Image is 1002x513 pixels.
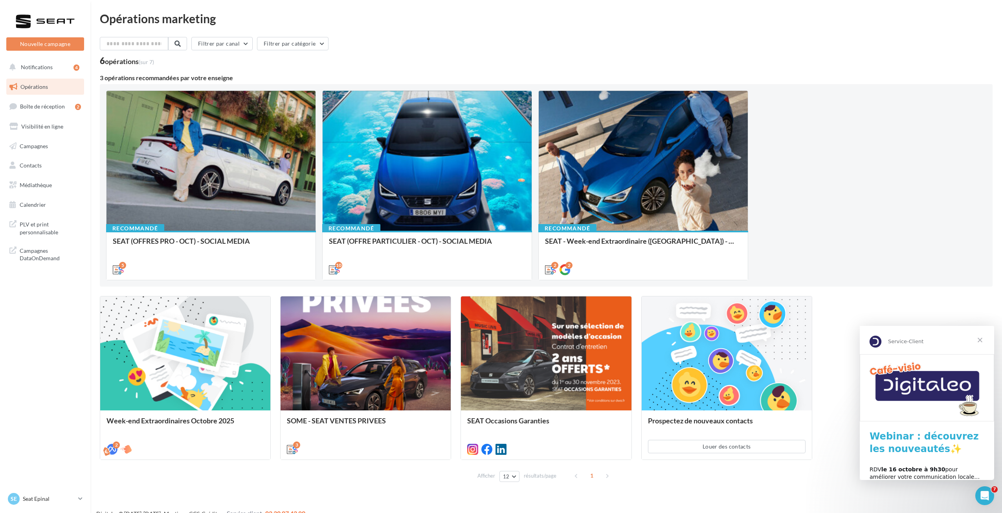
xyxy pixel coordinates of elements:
div: SOME - SEAT VENTES PRIVEES [287,417,444,432]
div: Recommandé [322,224,380,233]
div: 3 [293,441,300,449]
a: Opérations [5,79,86,95]
p: Seat Epinal [23,495,75,503]
span: PLV et print personnalisable [20,219,81,236]
div: SEAT Occasions Garanties [467,417,625,432]
button: Filtrer par catégorie [257,37,328,50]
div: Recommandé [538,224,596,233]
b: le 16 octobre à 9h30 [22,140,86,147]
button: 12 [499,471,519,482]
div: SEAT - Week-end Extraordinaire ([GEOGRAPHIC_DATA]) - OCTOBRE [545,237,741,253]
a: Boîte de réception2 [5,98,86,115]
div: 4 [73,64,79,71]
button: Nouvelle campagne [6,37,84,51]
div: opérations [105,58,154,65]
span: 12 [503,473,510,480]
div: 2 [551,262,558,269]
span: 1 [585,469,598,482]
iframe: Intercom live chat message [860,326,994,480]
div: Opérations marketing [100,13,993,24]
span: (sur 7) [139,59,154,65]
div: 3 opérations recommandées par votre enseigne [100,75,993,81]
div: 2 [565,262,573,269]
div: 5 [119,262,126,269]
button: Filtrer par canal [191,37,253,50]
a: Campagnes DataOnDemand [5,242,86,265]
span: Contacts [20,162,42,169]
div: 2 [113,441,120,449]
a: SE Seat Epinal [6,491,84,506]
a: Contacts [5,157,86,174]
a: Campagnes [5,138,86,154]
span: Campagnes DataOnDemand [20,245,81,262]
span: résultats/page [524,472,556,480]
div: RDV pour améliorer votre communication locale… et attirer plus de clients ! [10,140,125,163]
span: Boîte de réception [20,103,65,110]
div: SEAT (OFFRES PRO - OCT) - SOCIAL MEDIA [113,237,309,253]
span: 7 [991,486,998,493]
span: Calendrier [20,201,46,208]
div: Prospectez de nouveaux contacts [648,417,806,432]
div: SEAT (OFFRE PARTICULIER - OCT) - SOCIAL MEDIA [329,237,525,253]
iframe: Intercom live chat [975,486,994,505]
a: Calendrier [5,197,86,213]
span: Visibilité en ligne [21,123,63,130]
div: 10 [335,262,342,269]
div: 2 [75,104,81,110]
span: Notifications [21,64,53,70]
a: PLV et print personnalisable [5,216,86,239]
span: Campagnes [20,142,48,149]
div: Recommandé [106,224,164,233]
button: Louer des contacts [648,440,806,453]
a: Visibilité en ligne [5,118,86,135]
a: Médiathèque [5,177,86,193]
span: Afficher [477,472,495,480]
span: SE [11,495,17,503]
span: Médiathèque [20,182,52,188]
div: 6 [100,57,154,65]
button: Notifications 4 [5,59,83,75]
div: Week-end Extraordinaires Octobre 2025 [106,417,264,432]
span: Opérations [20,83,48,90]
